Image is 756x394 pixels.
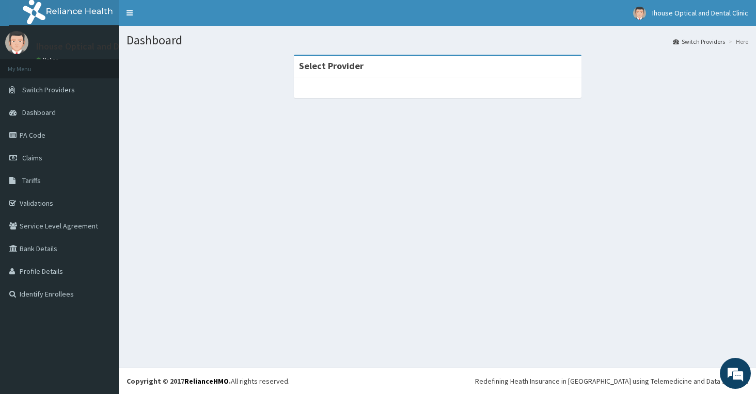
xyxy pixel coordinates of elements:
[633,7,646,20] img: User Image
[726,37,748,46] li: Here
[22,85,75,94] span: Switch Providers
[652,8,748,18] span: Ihouse Optical and Dental Clinic
[36,42,165,51] p: Ihouse Optical and Dental Clinic
[22,108,56,117] span: Dashboard
[119,368,756,394] footer: All rights reserved.
[22,176,41,185] span: Tariffs
[673,37,725,46] a: Switch Providers
[5,31,28,54] img: User Image
[184,376,229,386] a: RelianceHMO
[127,34,748,47] h1: Dashboard
[299,60,364,72] strong: Select Provider
[22,153,42,162] span: Claims
[36,56,61,63] a: Online
[475,376,748,386] div: Redefining Heath Insurance in [GEOGRAPHIC_DATA] using Telemedicine and Data Science!
[127,376,231,386] strong: Copyright © 2017 .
